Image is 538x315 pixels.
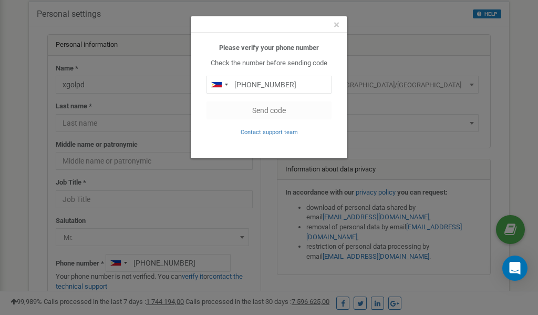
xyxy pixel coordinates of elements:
[334,18,339,31] span: ×
[206,76,332,94] input: 0905 123 4567
[206,58,332,68] p: Check the number before sending code
[334,19,339,31] button: Close
[206,101,332,119] button: Send code
[241,128,298,136] a: Contact support team
[207,76,231,93] div: Telephone country code
[502,256,527,281] div: Open Intercom Messenger
[219,44,319,52] b: Please verify your phone number
[241,129,298,136] small: Contact support team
